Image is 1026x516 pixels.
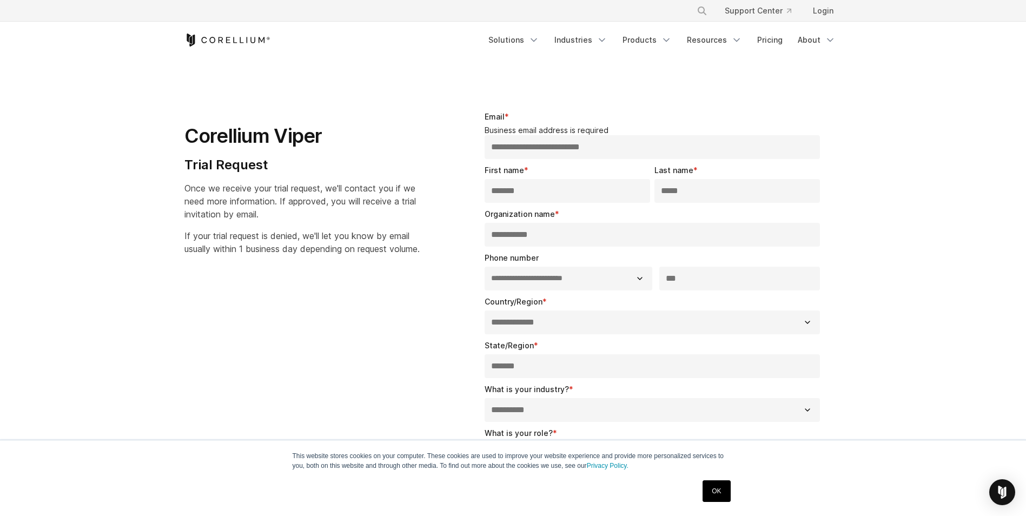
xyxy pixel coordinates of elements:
[680,30,749,50] a: Resources
[791,30,842,50] a: About
[716,1,800,21] a: Support Center
[485,385,569,394] span: What is your industry?
[485,209,555,219] span: Organization name
[485,341,534,350] span: State/Region
[654,166,693,175] span: Last name
[485,428,553,438] span: What is your role?
[184,157,420,173] h4: Trial Request
[548,30,614,50] a: Industries
[482,30,842,50] div: Navigation Menu
[703,480,730,502] a: OK
[485,166,524,175] span: First name
[804,1,842,21] a: Login
[587,462,628,469] a: Privacy Policy.
[293,451,734,471] p: This website stores cookies on your computer. These cookies are used to improve your website expe...
[989,479,1015,505] div: Open Intercom Messenger
[751,30,789,50] a: Pricing
[485,125,825,135] legend: Business email address is required
[184,34,270,47] a: Corellium Home
[184,183,416,220] span: Once we receive your trial request, we'll contact you if we need more information. If approved, y...
[485,253,539,262] span: Phone number
[184,124,420,148] h1: Corellium Viper
[485,112,505,121] span: Email
[482,30,546,50] a: Solutions
[684,1,842,21] div: Navigation Menu
[692,1,712,21] button: Search
[485,297,542,306] span: Country/Region
[616,30,678,50] a: Products
[184,230,420,254] span: If your trial request is denied, we'll let you know by email usually within 1 business day depend...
